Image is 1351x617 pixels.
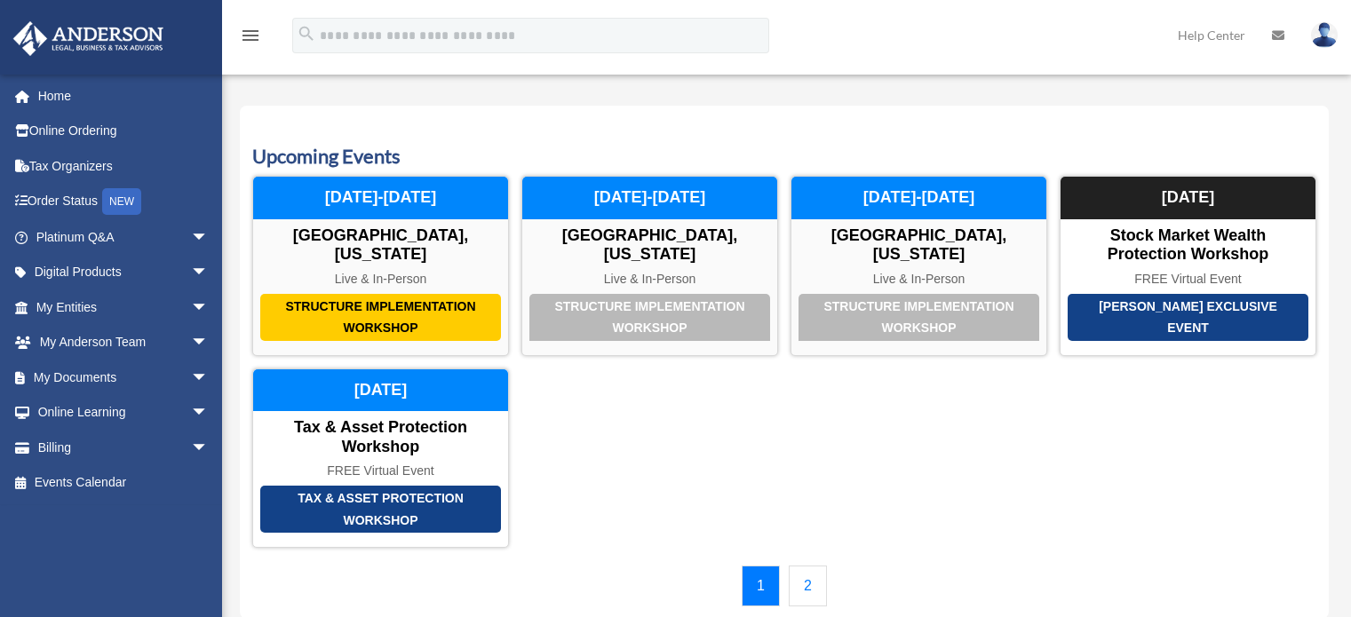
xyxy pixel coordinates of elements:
[791,176,1047,355] a: Structure Implementation Workshop [GEOGRAPHIC_DATA], [US_STATE] Live & In-Person [DATE]-[DATE]
[1311,22,1338,48] img: User Pic
[191,289,226,326] span: arrow_drop_down
[191,360,226,396] span: arrow_drop_down
[253,418,508,456] div: Tax & Asset Protection Workshop
[12,325,235,360] a: My Anderson Teamarrow_drop_down
[12,430,235,465] a: Billingarrow_drop_down
[191,219,226,256] span: arrow_drop_down
[102,188,141,215] div: NEW
[12,78,235,114] a: Home
[12,184,235,220] a: Order StatusNEW
[12,395,235,431] a: Online Learningarrow_drop_down
[260,294,501,341] div: Structure Implementation Workshop
[521,176,778,355] a: Structure Implementation Workshop [GEOGRAPHIC_DATA], [US_STATE] Live & In-Person [DATE]-[DATE]
[789,566,827,606] a: 2
[799,294,1039,341] div: Structure Implementation Workshop
[12,114,235,149] a: Online Ordering
[12,465,226,501] a: Events Calendar
[791,272,1046,287] div: Live & In-Person
[12,289,235,325] a: My Entitiesarrow_drop_down
[1061,226,1315,265] div: Stock Market Wealth Protection Workshop
[12,148,235,184] a: Tax Organizers
[791,226,1046,265] div: [GEOGRAPHIC_DATA], [US_STATE]
[252,368,509,548] a: Tax & Asset Protection Workshop Tax & Asset Protection Workshop FREE Virtual Event [DATE]
[12,360,235,395] a: My Documentsarrow_drop_down
[260,486,501,533] div: Tax & Asset Protection Workshop
[1060,176,1316,355] a: [PERSON_NAME] Exclusive Event Stock Market Wealth Protection Workshop FREE Virtual Event [DATE]
[1061,272,1315,287] div: FREE Virtual Event
[253,463,508,479] div: FREE Virtual Event
[240,31,261,46] a: menu
[253,272,508,287] div: Live & In-Person
[12,255,235,290] a: Digital Productsarrow_drop_down
[791,177,1046,219] div: [DATE]-[DATE]
[522,177,777,219] div: [DATE]-[DATE]
[522,226,777,265] div: [GEOGRAPHIC_DATA], [US_STATE]
[252,176,509,355] a: Structure Implementation Workshop [GEOGRAPHIC_DATA], [US_STATE] Live & In-Person [DATE]-[DATE]
[253,177,508,219] div: [DATE]-[DATE]
[191,255,226,291] span: arrow_drop_down
[1061,177,1315,219] div: [DATE]
[191,430,226,466] span: arrow_drop_down
[191,395,226,431] span: arrow_drop_down
[252,143,1316,170] h3: Upcoming Events
[240,25,261,46] i: menu
[12,219,235,255] a: Platinum Q&Aarrow_drop_down
[529,294,770,341] div: Structure Implementation Workshop
[191,325,226,361] span: arrow_drop_down
[742,566,780,606] a: 1
[297,24,316,44] i: search
[253,226,508,265] div: [GEOGRAPHIC_DATA], [US_STATE]
[1068,294,1308,341] div: [PERSON_NAME] Exclusive Event
[253,369,508,412] div: [DATE]
[522,272,777,287] div: Live & In-Person
[8,21,169,56] img: Anderson Advisors Platinum Portal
